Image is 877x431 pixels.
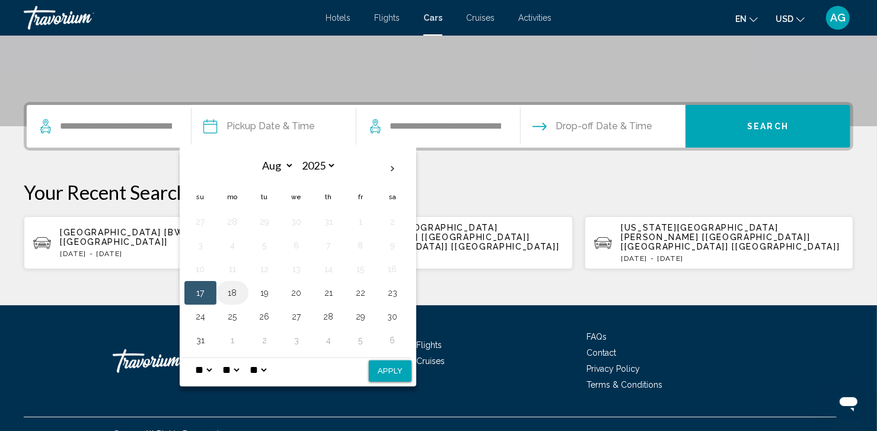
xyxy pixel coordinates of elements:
button: Change currency [776,10,805,27]
button: Day 29 [255,213,274,230]
button: Day 7 [319,237,338,254]
button: Day 13 [287,261,306,277]
button: Day 18 [223,285,242,301]
button: Day 19 [255,285,274,301]
p: [DATE] - [DATE] [340,254,563,263]
iframe: Button to launch messaging window [830,384,868,422]
a: Flights [416,340,442,350]
a: Privacy Policy [586,364,640,373]
a: Contact [586,348,616,357]
button: Next month [377,155,409,183]
select: Select minute [220,358,241,382]
a: Terms & Conditions [586,380,662,390]
button: Day 26 [255,308,274,325]
button: Pickup date [203,105,315,148]
button: Change language [735,10,758,27]
button: Day 24 [191,308,210,325]
select: Select year [298,155,336,176]
div: Search widget [27,105,850,148]
button: [US_STATE][GEOGRAPHIC_DATA][PERSON_NAME] [[GEOGRAPHIC_DATA]] [[GEOGRAPHIC_DATA]] [[GEOGRAPHIC_DAT... [304,216,573,270]
button: Day 3 [287,332,306,349]
button: Day 21 [319,285,338,301]
select: Select hour [193,358,214,382]
button: Day 6 [287,237,306,254]
button: Day 25 [223,308,242,325]
button: Day 11 [223,261,242,277]
button: Day 5 [255,237,274,254]
select: Select AM/PM [247,358,269,382]
button: Day 8 [351,237,370,254]
button: Day 31 [191,332,210,349]
button: [GEOGRAPHIC_DATA] [BWI] [MD] [[GEOGRAPHIC_DATA]][DATE] - [DATE] [24,216,292,270]
button: Day 3 [191,237,210,254]
span: [GEOGRAPHIC_DATA] [BWI] [MD] [[GEOGRAPHIC_DATA]] [60,228,215,247]
button: Day 20 [287,285,306,301]
span: en [735,14,747,24]
button: Day 14 [319,261,338,277]
a: Hotels [326,13,350,23]
a: FAQs [586,332,607,341]
button: Day 4 [223,237,242,254]
span: [US_STATE][GEOGRAPHIC_DATA][PERSON_NAME] [[GEOGRAPHIC_DATA]] [[GEOGRAPHIC_DATA]] [[GEOGRAPHIC_DATA]] [621,223,840,251]
button: Day 28 [223,213,242,230]
button: Day 6 [383,332,402,349]
a: Cruises [416,356,445,366]
button: Day 1 [351,213,370,230]
button: Drop-off date [532,105,652,148]
button: Day 9 [383,237,402,254]
button: User Menu [822,5,853,30]
button: Search [685,105,850,148]
button: Day 17 [191,285,210,301]
p: [DATE] - [DATE] [60,250,283,258]
button: Day 5 [351,332,370,349]
button: Apply [369,360,412,382]
p: [DATE] - [DATE] [621,254,844,263]
button: Day 31 [319,213,338,230]
span: Search [747,122,789,132]
button: Day 2 [255,332,274,349]
a: Cars [423,13,442,23]
a: Activities [518,13,551,23]
a: Travorium [113,343,231,379]
button: Day 12 [255,261,274,277]
a: Cruises [466,13,495,23]
span: AG [830,12,846,24]
span: Drop-off Date & Time [556,118,652,135]
button: Day 2 [383,213,402,230]
span: [US_STATE][GEOGRAPHIC_DATA][PERSON_NAME] [[GEOGRAPHIC_DATA]] [[GEOGRAPHIC_DATA]] [[GEOGRAPHIC_DATA]] [340,223,560,251]
button: Day 16 [383,261,402,277]
button: Day 10 [191,261,210,277]
p: Your Recent Searches [24,180,853,204]
button: Day 28 [319,308,338,325]
span: USD [776,14,793,24]
button: Day 22 [351,285,370,301]
button: Day 27 [287,308,306,325]
button: Day 30 [287,213,306,230]
button: Day 23 [383,285,402,301]
button: Day 4 [319,332,338,349]
button: Day 15 [351,261,370,277]
button: [US_STATE][GEOGRAPHIC_DATA][PERSON_NAME] [[GEOGRAPHIC_DATA]] [[GEOGRAPHIC_DATA]] [[GEOGRAPHIC_DAT... [585,216,853,270]
button: Day 27 [191,213,210,230]
a: Flights [374,13,400,23]
a: Travorium [24,6,314,30]
select: Select month [256,155,294,176]
button: Day 1 [223,332,242,349]
button: Day 29 [351,308,370,325]
button: Day 30 [383,308,402,325]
